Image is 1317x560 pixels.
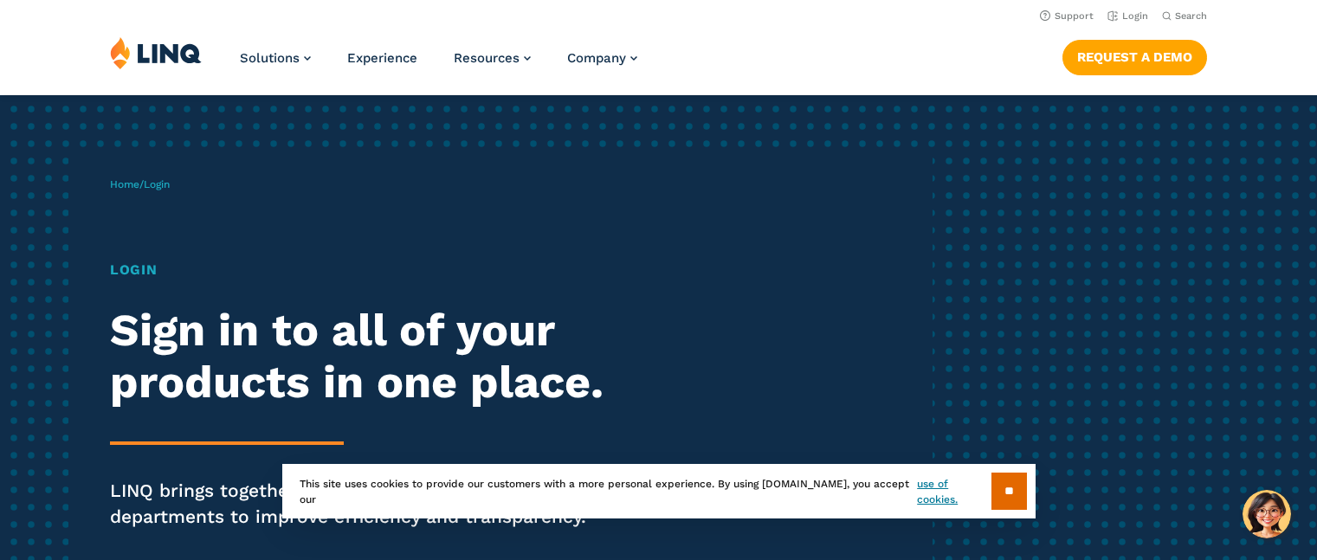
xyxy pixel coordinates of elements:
[110,178,170,190] span: /
[240,36,637,93] nav: Primary Navigation
[144,178,170,190] span: Login
[1062,40,1207,74] a: Request a Demo
[110,36,202,69] img: LINQ | K‑12 Software
[1107,10,1148,22] a: Login
[282,464,1036,518] div: This site uses cookies to provide our customers with a more personal experience. By using [DOMAIN...
[1162,10,1207,23] button: Open Search Bar
[1062,36,1207,74] nav: Button Navigation
[567,50,626,66] span: Company
[1040,10,1094,22] a: Support
[110,478,617,530] p: LINQ brings together students, parents and all your departments to improve efficiency and transpa...
[917,476,991,507] a: use of cookies.
[1175,10,1207,22] span: Search
[240,50,300,66] span: Solutions
[454,50,531,66] a: Resources
[240,50,311,66] a: Solutions
[110,260,617,280] h1: Login
[454,50,520,66] span: Resources
[347,50,417,66] a: Experience
[110,178,139,190] a: Home
[567,50,637,66] a: Company
[110,305,617,409] h2: Sign in to all of your products in one place.
[1243,490,1291,538] button: Hello, have a question? Let’s chat.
